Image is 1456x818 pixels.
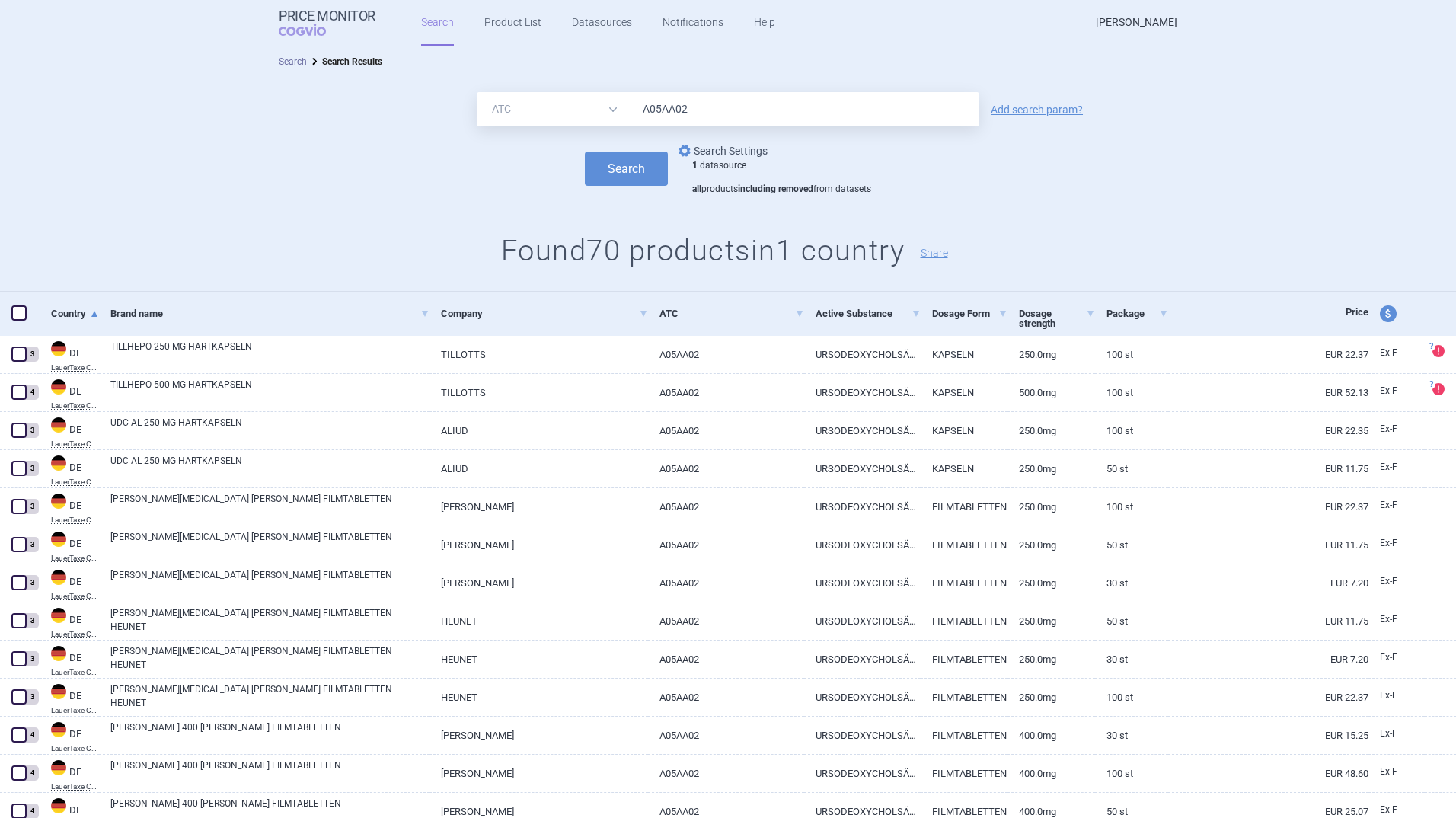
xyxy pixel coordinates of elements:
a: EUR 7.20 [1168,564,1368,602]
a: FILMTABLETTEN [921,602,1008,640]
a: A05AA02 [648,717,804,754]
a: [PERSON_NAME][MEDICAL_DATA] [PERSON_NAME] FILMTABLETTEN [110,530,429,558]
a: EUR 22.37 [1168,336,1368,373]
div: 4 [25,727,39,743]
a: EUR 22.37 [1168,488,1368,526]
a: 100 St [1095,336,1168,373]
a: 100 St [1095,679,1168,716]
a: DEDELauerTaxe CGM [40,568,99,600]
a: Ex-F [1368,685,1425,708]
span: Ex-factory price [1380,804,1397,815]
span: Ex-factory price [1380,347,1397,358]
abbr: LauerTaxe CGM — Complex database for German drug information provided by commercial provider CGM ... [51,364,99,372]
span: Ex-factory price [1380,538,1397,548]
a: 100 St [1095,755,1168,792]
a: [PERSON_NAME] 400 [PERSON_NAME] FILMTABLETTEN [110,721,429,748]
a: 30 St [1095,641,1168,678]
li: Search Results [307,54,382,69]
a: 500.0mg [1007,374,1095,411]
a: URSODEOXYCHOLSÄURE 400 MG [804,755,921,792]
a: URSODEOXYCHOLSÄURE 250 MG [804,412,921,449]
a: A05AA02 [648,564,804,602]
div: 3 [25,651,39,666]
a: 250.0mg [1007,412,1095,449]
span: Ex-factory price [1380,462,1397,472]
a: Ex-F [1368,761,1425,784]
span: ? [1426,342,1435,351]
a: UDC AL 250 MG HARTKAPSELN [110,454,429,481]
a: Ex-F [1368,380,1425,403]
button: Share [921,248,948,258]
a: ? [1432,382,1451,395]
div: 3 [25,423,39,438]
a: HEUNET [429,602,648,640]
span: Ex-factory price [1380,728,1397,739]
a: 400.0mg [1007,755,1095,792]
a: EUR 22.35 [1168,412,1368,449]
a: A05AA02 [648,450,804,487]
a: 250.0mg [1007,336,1095,373]
a: KAPSELN [921,336,1008,373]
a: 250.0mg [1007,488,1095,526]
a: KAPSELN [921,450,1008,487]
a: DEDELauerTaxe CGM [40,682,99,714]
a: DEDELauerTaxe CGM [40,759,99,791]
a: 50 St [1095,526,1168,564]
a: A05AA02 [648,602,804,640]
div: 3 [25,347,39,362]
a: ? [1432,344,1451,356]
span: Ex-factory price [1380,385,1397,396]
li: Search [279,54,307,69]
span: Ex-factory price [1380,766,1397,777]
a: Brand name [110,295,429,332]
a: EUR 11.75 [1168,526,1368,564]
a: [PERSON_NAME] [429,564,648,602]
a: TILLHEPO 500 MG HARTKAPSELN [110,378,429,405]
a: KAPSELN [921,412,1008,449]
img: Germany [51,798,66,813]
a: 250.0mg [1007,564,1095,602]
a: 100 St [1095,488,1168,526]
a: HEUNET [429,679,648,716]
a: FILMTABLETTEN [921,526,1008,564]
a: FILMTABLETTEN [921,755,1008,792]
a: 250.0mg [1007,679,1095,716]
a: 250.0mg [1007,450,1095,487]
abbr: LauerTaxe CGM — Complex database for German drug information provided by commercial provider CGM ... [51,516,99,524]
a: [PERSON_NAME] [429,526,648,564]
a: DEDELauerTaxe CGM [40,454,99,486]
a: Company [441,295,648,332]
a: Ex-F [1368,342,1425,365]
a: DEDELauerTaxe CGM [40,416,99,448]
abbr: LauerTaxe CGM — Complex database for German drug information provided by commercial provider CGM ... [51,554,99,562]
img: Germany [51,570,66,585]
strong: Price Monitor [279,8,375,24]
a: URSODEOXYCHOLSÄURE 250 MG [804,450,921,487]
a: URSODEOXYCHOLSÄURE 250 MG [804,488,921,526]
a: A05AA02 [648,488,804,526]
a: EUR 22.37 [1168,679,1368,716]
a: EUR 48.60 [1168,755,1368,792]
a: Dosage Form [932,295,1008,332]
a: URSODEOXYCHOLSÄURE 250 MG [804,336,921,373]
a: A05AA02 [648,526,804,564]
abbr: LauerTaxe CGM — Complex database for German drug information provided by commercial provider CGM ... [51,745,99,752]
abbr: LauerTaxe CGM — Complex database for German drug information provided by commercial provider CGM ... [51,478,99,486]
a: EUR 15.25 [1168,717,1368,754]
a: ALIUD [429,412,648,449]
div: 4 [25,765,39,781]
abbr: LauerTaxe CGM — Complex database for German drug information provided by commercial provider CGM ... [51,631,99,638]
span: Ex-factory price [1380,614,1397,625]
a: 100 St [1095,374,1168,411]
div: datasource products from datasets [692,160,871,196]
a: URSODEOXYCHOLSÄURE 250 MG [804,564,921,602]
abbr: LauerTaxe CGM — Complex database for German drug information provided by commercial provider CGM ... [51,669,99,676]
strong: 1 [692,160,698,171]
a: URSODEOXYCHOLSÄURE 250 MG [804,679,921,716]
a: UDC AL 250 MG HARTKAPSELN [110,416,429,443]
abbr: LauerTaxe CGM — Complex database for German drug information provided by commercial provider CGM ... [51,783,99,791]
span: Ex-factory price [1380,423,1397,434]
a: FILMTABLETTEN [921,717,1008,754]
a: DEDELauerTaxe CGM [40,378,99,410]
div: 3 [25,575,39,590]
